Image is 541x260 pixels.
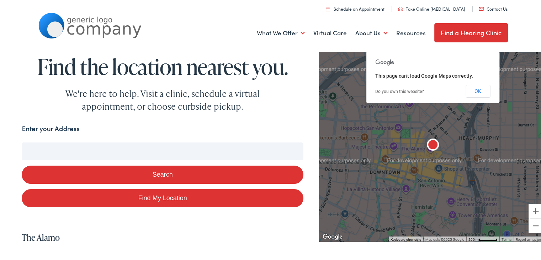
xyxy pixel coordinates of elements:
a: Find My Location [22,188,303,206]
img: utility icon [398,5,403,10]
a: Take Online [MEDICAL_DATA] [398,4,465,10]
a: Do you own this website? [375,88,424,93]
span: This page can't load Google Maps correctly. [375,72,473,77]
a: Find a Hearing Clinic [434,22,508,41]
a: The Alamo [22,230,60,242]
button: OK [466,83,490,96]
a: Resources [396,19,426,45]
a: Schedule an Appointment [326,4,384,10]
img: utility icon [326,5,330,10]
button: Map Scale: 200 m per 48 pixels [466,235,499,240]
a: Open this area in Google Maps (opens a new window) [321,231,344,240]
button: Search [22,164,303,182]
a: Terms (opens in new tab) [502,236,511,240]
h1: Find the location nearest you. [22,53,303,77]
button: Keyboard shortcuts [391,236,421,241]
a: About Us [355,19,388,45]
label: Enter your Address [22,122,79,132]
span: Map data ©2025 Google [425,236,464,240]
div: We're here to help. Visit a clinic, schedule a virtual appointment, or choose curbside pickup. [49,86,276,111]
span: 200 m [468,236,479,240]
a: Contact Us [479,4,508,10]
div: The Alamo [424,136,441,153]
img: Google [321,231,344,240]
a: What We Offer [257,19,305,45]
img: utility icon [479,6,484,9]
input: Enter your address or zip code [22,141,303,159]
a: Virtual Care [313,19,347,45]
